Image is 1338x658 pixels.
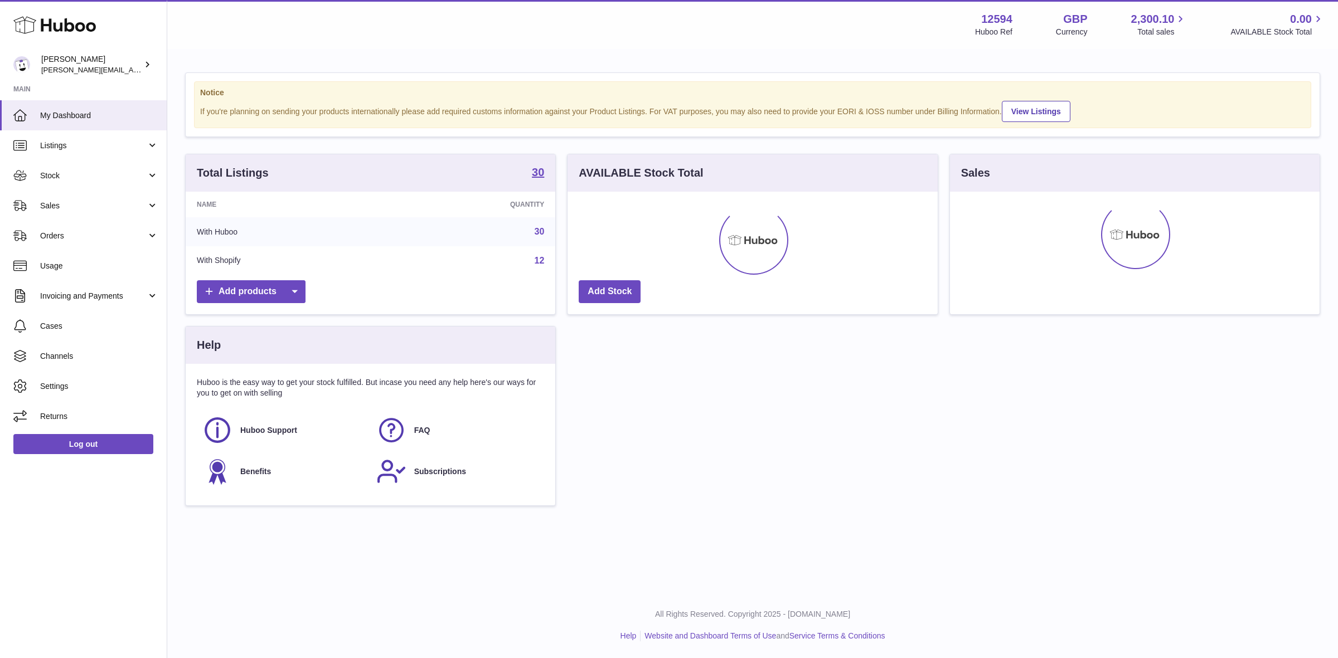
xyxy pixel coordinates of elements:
[1290,12,1312,27] span: 0.00
[535,227,545,236] a: 30
[620,631,637,640] a: Help
[414,425,430,436] span: FAQ
[186,246,385,275] td: With Shopify
[40,321,158,332] span: Cases
[385,192,556,217] th: Quantity
[186,192,385,217] th: Name
[40,170,147,181] span: Stock
[376,456,539,486] a: Subscriptions
[40,201,147,211] span: Sales
[414,466,466,477] span: Subscriptions
[1230,12,1325,37] a: 0.00 AVAILABLE Stock Total
[40,261,158,271] span: Usage
[40,351,158,362] span: Channels
[1131,12,1187,37] a: 2,300.10 Total sales
[197,377,544,398] p: Huboo is the easy way to get your stock fulfilled. But incase you need any help here's our ways f...
[961,165,990,181] h3: Sales
[975,27,1012,37] div: Huboo Ref
[981,12,1012,27] strong: 12594
[789,631,885,640] a: Service Terms & Conditions
[535,256,545,265] a: 12
[40,231,147,241] span: Orders
[40,110,158,121] span: My Dashboard
[197,165,269,181] h3: Total Listings
[40,411,158,422] span: Returns
[202,415,365,445] a: Huboo Support
[1230,27,1325,37] span: AVAILABLE Stock Total
[1137,27,1187,37] span: Total sales
[641,631,885,641] li: and
[13,434,153,454] a: Log out
[186,217,385,246] td: With Huboo
[200,99,1305,122] div: If you're planning on sending your products internationally please add required customs informati...
[579,165,703,181] h3: AVAILABLE Stock Total
[579,280,641,303] a: Add Stock
[644,631,776,640] a: Website and Dashboard Terms of Use
[532,167,544,178] strong: 30
[532,167,544,180] a: 30
[176,609,1329,620] p: All Rights Reserved. Copyright 2025 - [DOMAIN_NAME]
[197,338,221,353] h3: Help
[1131,12,1175,27] span: 2,300.10
[41,65,224,74] span: [PERSON_NAME][EMAIL_ADDRESS][DOMAIN_NAME]
[40,381,158,392] span: Settings
[200,87,1305,98] strong: Notice
[240,425,297,436] span: Huboo Support
[376,415,539,445] a: FAQ
[40,140,147,151] span: Listings
[1063,12,1087,27] strong: GBP
[1056,27,1088,37] div: Currency
[41,54,142,75] div: [PERSON_NAME]
[40,291,147,301] span: Invoicing and Payments
[1002,101,1070,122] a: View Listings
[13,56,30,73] img: owen@wearemakewaves.com
[197,280,306,303] a: Add products
[240,466,271,477] span: Benefits
[202,456,365,486] a: Benefits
